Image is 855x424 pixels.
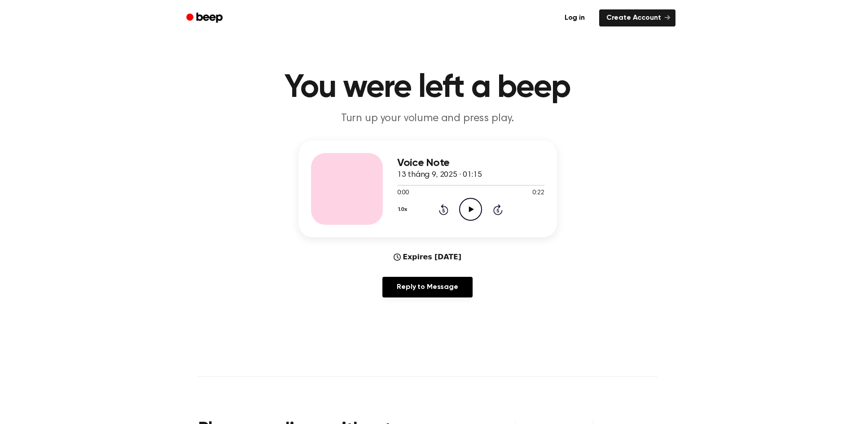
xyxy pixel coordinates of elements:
a: Reply to Message [382,277,472,297]
a: Beep [180,9,231,27]
a: Log in [556,8,594,28]
a: Create Account [599,9,675,26]
div: Expires [DATE] [394,252,461,262]
button: 1.0x [397,202,411,217]
span: 0:22 [532,188,544,198]
span: 13 tháng 9, 2025 · 01:15 [397,171,482,179]
span: 0:00 [397,188,409,198]
p: Turn up your volume and press play. [255,111,600,126]
h1: You were left a beep [198,72,658,104]
h3: Voice Note [397,157,544,169]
